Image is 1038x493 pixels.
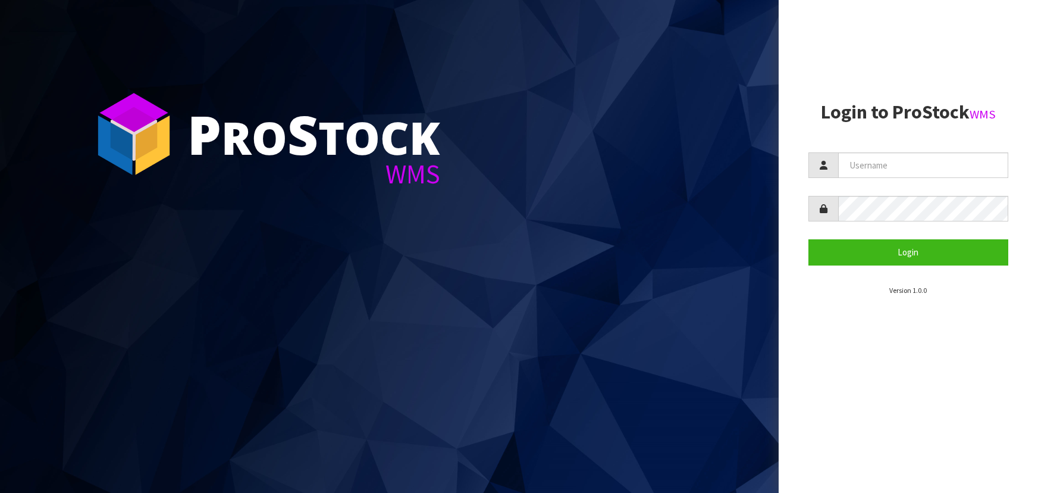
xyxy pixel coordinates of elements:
small: WMS [970,107,996,122]
div: WMS [187,161,440,188]
div: ro tock [187,107,440,161]
h2: Login to ProStock [808,102,1008,123]
img: ProStock Cube [89,89,178,179]
small: Version 1.0.0 [889,286,927,295]
button: Login [808,239,1008,265]
span: S [287,98,318,170]
input: Username [838,152,1008,178]
span: P [187,98,221,170]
